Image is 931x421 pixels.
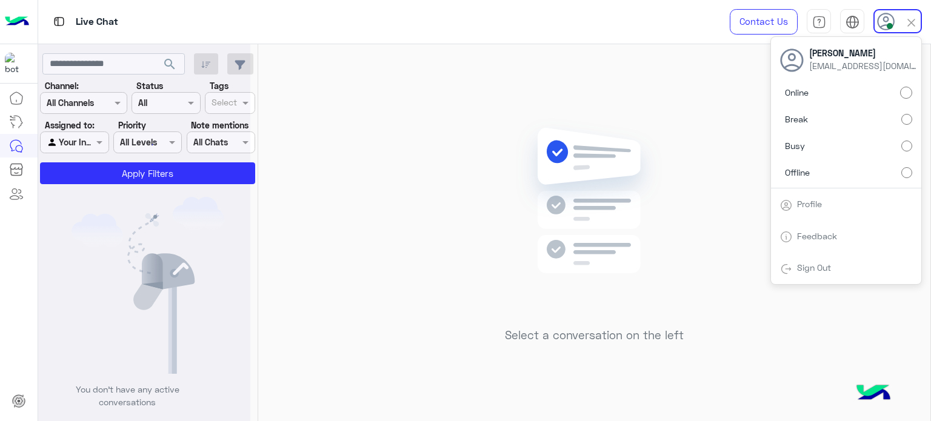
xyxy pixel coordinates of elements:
img: Logo [5,9,29,35]
span: [PERSON_NAME] [809,47,918,59]
input: Break [901,114,912,125]
img: close [904,16,918,30]
a: Profile [797,199,822,209]
span: [EMAIL_ADDRESS][DOMAIN_NAME] [809,59,918,72]
a: Sign Out [797,262,831,273]
img: no messages [507,118,682,319]
img: tab [780,199,792,211]
a: Feedback [797,231,837,241]
span: Busy [785,139,805,152]
img: tab [812,15,826,29]
span: Online [785,86,809,99]
img: 919860931428189 [5,53,27,75]
h5: Select a conversation on the left [505,328,684,342]
input: Online [900,87,912,99]
input: Busy [901,141,912,151]
span: Break [785,113,808,125]
img: hulul-logo.png [852,373,895,415]
div: loading... [133,134,155,155]
p: Live Chat [76,14,118,30]
a: Contact Us [730,9,798,35]
a: tab [807,9,831,35]
img: tab [780,263,792,275]
img: tab [846,15,859,29]
span: Offline [785,166,810,179]
div: Select [210,96,237,111]
img: tab [52,14,67,29]
img: tab [780,231,792,243]
input: Offline [901,167,912,178]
